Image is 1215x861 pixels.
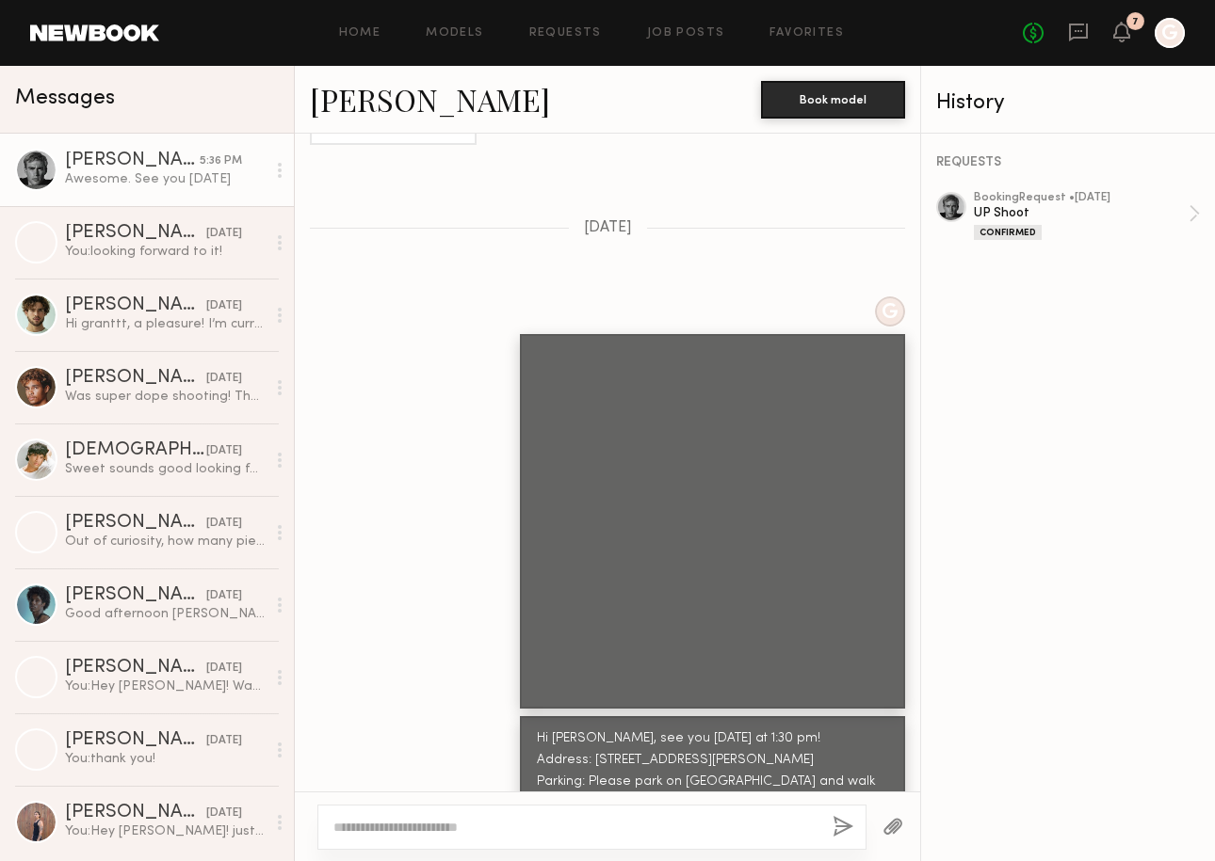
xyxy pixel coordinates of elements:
a: [PERSON_NAME] [310,79,550,120]
a: bookingRequest •[DATE]UP ShootConfirmed [974,192,1200,240]
div: [PERSON_NAME] [65,296,206,315]
div: [PERSON_NAME] [65,731,206,750]
div: REQUESTS [936,156,1200,169]
div: Sweet sounds good looking forward!! [65,460,266,478]
div: You: Hey [PERSON_NAME]! just checking in on this? [65,822,266,840]
div: [DATE] [206,805,242,822]
div: Good afternoon [PERSON_NAME], thank you for reaching out. I am impressed by the vintage designs o... [65,605,266,623]
div: Was super dope shooting! Thanks for having me! [65,388,266,406]
div: You: thank you! [65,750,266,768]
div: [PERSON_NAME] [65,151,200,170]
div: [PERSON_NAME] [65,224,206,243]
div: History [936,92,1200,114]
div: [DATE] [206,660,242,678]
div: [PERSON_NAME] [65,804,206,822]
div: 5:36 PM [200,152,242,170]
div: Awesome. See you [DATE] [65,170,266,188]
div: [PERSON_NAME] [65,586,206,605]
div: Hi granttt, a pleasure! I’m currently planning to go to [GEOGRAPHIC_DATA] to do some work next month [65,315,266,333]
a: Models [426,27,483,40]
div: [PERSON_NAME] [65,659,206,678]
a: Book model [761,90,905,106]
a: Job Posts [647,27,725,40]
span: [DATE] [584,220,632,236]
div: You: Hey [PERSON_NAME]! Wanted to send you some Summer pieces, pinged you on i g . LMK! [65,678,266,695]
div: Out of curiosity, how many pieces would you be gifting? [65,533,266,550]
div: Confirmed [974,225,1042,240]
div: booking Request • [DATE] [974,192,1189,204]
span: Messages [15,88,115,109]
a: Home [339,27,381,40]
div: [DEMOGRAPHIC_DATA][PERSON_NAME] [65,441,206,460]
div: [DATE] [206,442,242,460]
div: [DATE] [206,732,242,750]
a: G [1155,18,1185,48]
a: Requests [529,27,602,40]
div: UP Shoot [974,204,1189,222]
a: Favorites [769,27,844,40]
button: Book model [761,81,905,119]
div: [PERSON_NAME] [65,514,206,533]
div: [DATE] [206,225,242,243]
div: 7 [1132,17,1139,27]
div: [DATE] [206,297,242,315]
div: [DATE] [206,370,242,388]
div: [PERSON_NAME] [65,369,206,388]
div: You: looking forward to it! [65,243,266,261]
div: [DATE] [206,515,242,533]
div: Hi [PERSON_NAME], see you [DATE] at 1:30 pm! Address: [STREET_ADDRESS][PERSON_NAME] Parking: Plea... [537,728,888,815]
div: [DATE] [206,587,242,605]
